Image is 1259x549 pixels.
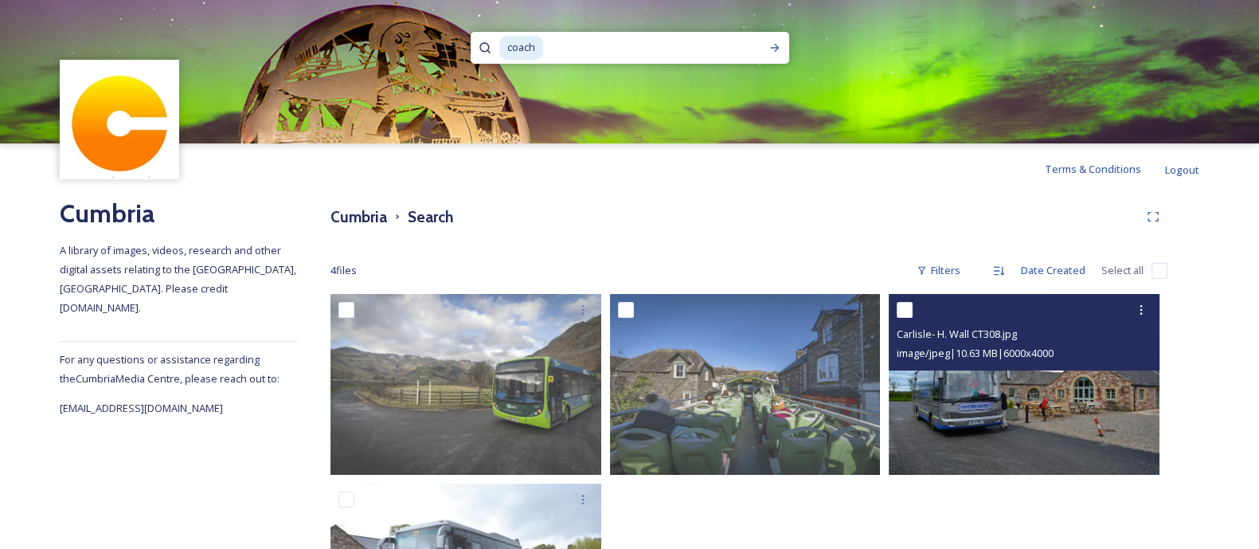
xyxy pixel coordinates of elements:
span: Select all [1101,263,1144,278]
h3: Search [408,206,453,229]
img: images.jpg [62,62,178,178]
div: Filters [909,255,968,286]
span: image/jpeg | 10.63 MB | 6000 x 4000 [897,346,1054,360]
h3: Cumbria [330,206,387,229]
img: CUMBRIATOURISM_2025_JONNYGIOS_ELTERWATER_13.jpg [330,294,601,475]
img: Carlisle- H. Wall CT308.jpg [889,294,1159,475]
span: [EMAIL_ADDRESS][DOMAIN_NAME] [60,401,223,415]
img: CUMBRIATOURISM_2025_JONNYGIOS_AMBLESIDE_8.jpg [610,294,881,475]
h2: Cumbria [60,194,299,233]
span: Terms & Conditions [1045,162,1141,176]
span: Carlisle- H. Wall CT308.jpg [897,327,1017,341]
a: Terms & Conditions [1045,159,1165,178]
span: coach [499,36,543,59]
span: For any questions or assistance regarding the Cumbria Media Centre, please reach out to: [60,352,280,386]
span: 4 file s [330,263,357,278]
span: A library of images, videos, research and other digital assets relating to the [GEOGRAPHIC_DATA],... [60,243,299,315]
div: Date Created [1013,255,1093,286]
span: Logout [1165,163,1199,177]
